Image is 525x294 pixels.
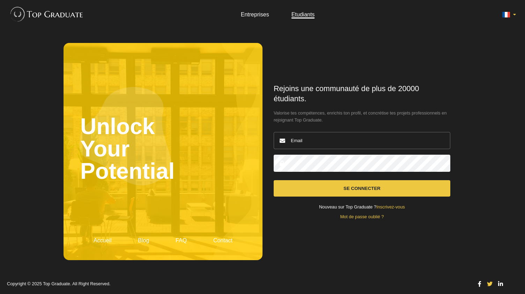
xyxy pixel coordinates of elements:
[340,214,384,219] a: Mot de passe oublié ?
[213,237,232,243] a: Contact
[138,237,149,243] a: Blog
[274,84,450,104] h1: Rejoins une communauté de plus de 20000 étudiants.
[274,180,450,197] button: Se connecter
[274,110,450,124] span: Valorise tes compétences, enrichis ton profil, et concrétise tes projets professionnels en rejoig...
[376,204,405,210] a: Inscrivez-vous
[94,237,112,243] a: Accueil
[176,237,187,243] a: FAQ
[241,12,269,17] a: Entreprises
[291,12,315,17] a: Etudiants
[274,132,450,149] input: Email
[7,282,470,286] p: Copyright © 2025 Top Graduate. All Right Reserved.
[274,205,450,210] div: Nouveau sur Top Graduate ?
[80,60,246,238] h2: Unlock Your Potential
[7,3,83,24] img: Top Graduate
